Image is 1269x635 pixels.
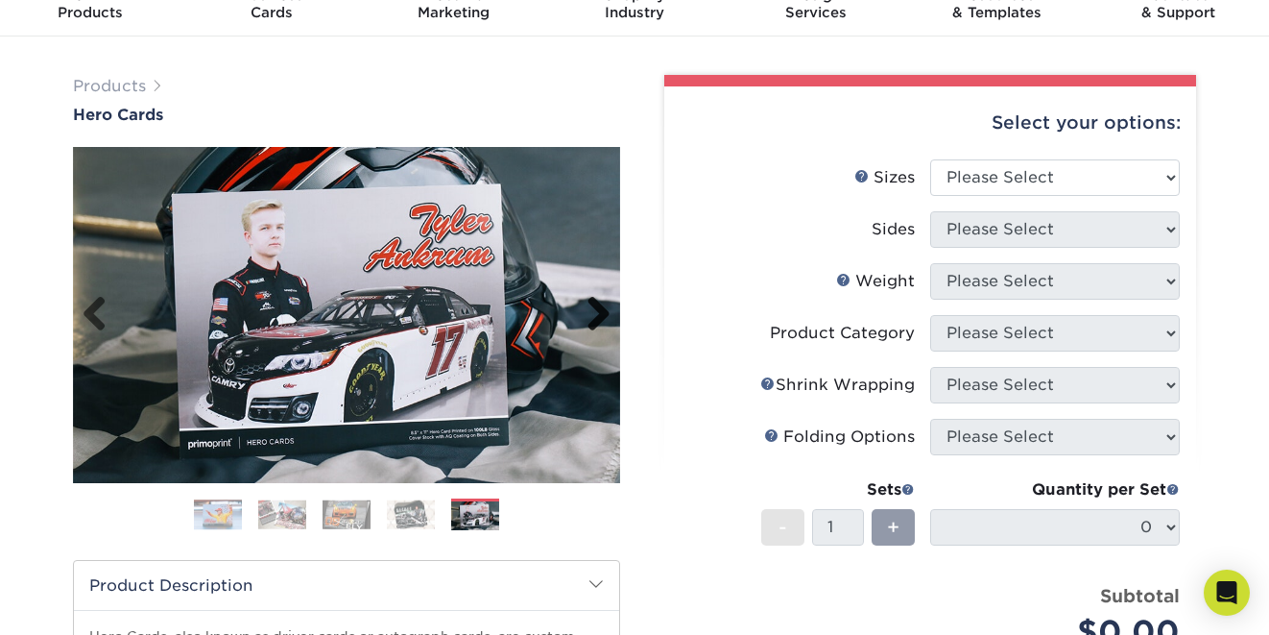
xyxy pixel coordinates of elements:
[872,218,915,241] div: Sides
[451,500,499,533] img: Hero Cards 05
[387,500,435,529] img: Hero Cards 04
[1100,585,1180,606] strong: Subtotal
[680,86,1181,159] div: Select your options:
[73,126,620,504] img: Hero Cards 05
[761,478,915,501] div: Sets
[73,106,620,124] a: Hero Cards
[764,426,915,449] div: Folding Options
[778,513,787,542] span: -
[194,500,242,530] img: Hero Cards 01
[1204,570,1250,616] div: Open Intercom Messenger
[73,77,146,95] a: Products
[760,374,915,397] div: Shrink Wrapping
[74,561,619,610] h2: Product Description
[836,270,915,293] div: Weight
[854,166,915,189] div: Sizes
[323,500,371,529] img: Hero Cards 03
[930,478,1180,501] div: Quantity per Set
[887,513,899,542] span: +
[258,500,306,529] img: Hero Cards 02
[770,322,915,345] div: Product Category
